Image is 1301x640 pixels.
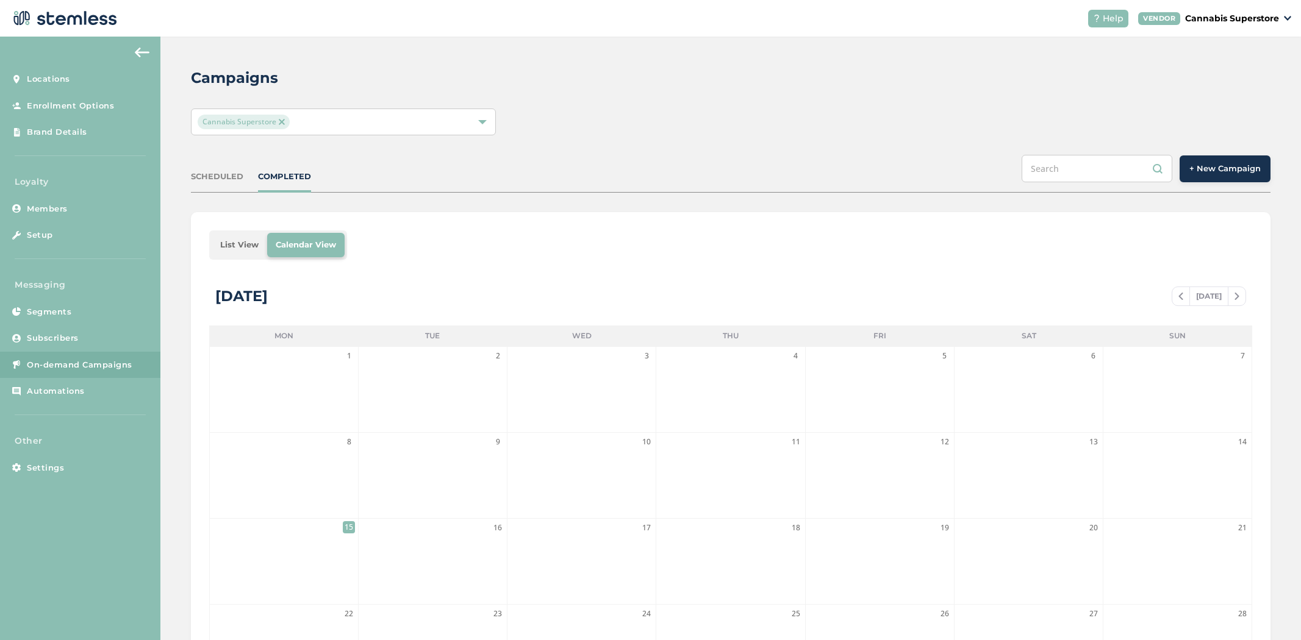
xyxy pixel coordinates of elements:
div: COMPLETED [258,171,311,183]
span: Brand Details [27,126,87,138]
span: 12 [939,436,951,448]
p: Cannabis Superstore [1185,12,1279,25]
div: [DATE] [215,285,268,307]
span: 15 [343,521,355,533]
li: Fri [805,325,954,346]
span: Automations [27,385,85,397]
span: 1 [343,350,355,362]
span: Locations [27,73,70,85]
span: On-demand Campaigns [27,359,132,371]
input: Search [1022,155,1172,182]
li: Sun [1103,325,1252,346]
span: 16 [492,522,504,534]
img: logo-dark-0685b13c.svg [10,6,117,30]
span: 9 [492,436,504,448]
li: Wed [507,325,656,346]
li: Mon [209,325,358,346]
span: 24 [640,608,653,620]
span: Help [1103,12,1124,25]
span: 8 [343,436,355,448]
span: 25 [790,608,802,620]
div: SCHEDULED [191,171,243,183]
span: 27 [1088,608,1100,620]
span: 22 [343,608,355,620]
span: 5 [939,350,951,362]
img: icon-arrow-back-accent-c549486e.svg [135,48,149,57]
span: 13 [1088,436,1100,448]
li: Calendar View [267,233,345,257]
img: icon-chevron-left-b8c47ebb.svg [1178,293,1183,300]
span: 26 [939,608,951,620]
img: icon-help-white-03924b79.svg [1093,15,1100,22]
span: Cannabis Superstore [198,115,290,129]
span: Members [27,203,68,215]
span: 3 [640,350,653,362]
span: 21 [1236,522,1249,534]
li: Thu [656,325,805,346]
li: Sat [954,325,1103,346]
span: 2 [492,350,504,362]
span: [DATE] [1189,287,1228,305]
span: 10 [640,436,653,448]
span: 20 [1088,522,1100,534]
span: 18 [790,522,802,534]
span: 4 [790,350,802,362]
img: icon_down-arrow-small-66adaf34.svg [1284,16,1291,21]
span: 11 [790,436,802,448]
span: + New Campaign [1189,163,1261,175]
li: Tue [358,325,507,346]
span: 23 [492,608,504,620]
img: icon-chevron-right-bae969c5.svg [1235,293,1239,300]
span: Enrollment Options [27,100,114,112]
span: 7 [1236,350,1249,362]
img: icon-close-accent-8a337256.svg [279,119,285,125]
span: 19 [939,522,951,534]
h2: Campaigns [191,67,278,89]
span: 28 [1236,608,1249,620]
span: Subscribers [27,332,79,344]
span: Setup [27,229,53,241]
span: 6 [1088,350,1100,362]
span: 14 [1236,436,1249,448]
span: Segments [27,306,71,318]
div: VENDOR [1138,12,1180,25]
button: + New Campaign [1180,155,1271,182]
span: 17 [640,522,653,534]
span: Settings [27,462,64,474]
li: List View [212,233,267,257]
iframe: Chat Widget [1240,581,1301,640]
